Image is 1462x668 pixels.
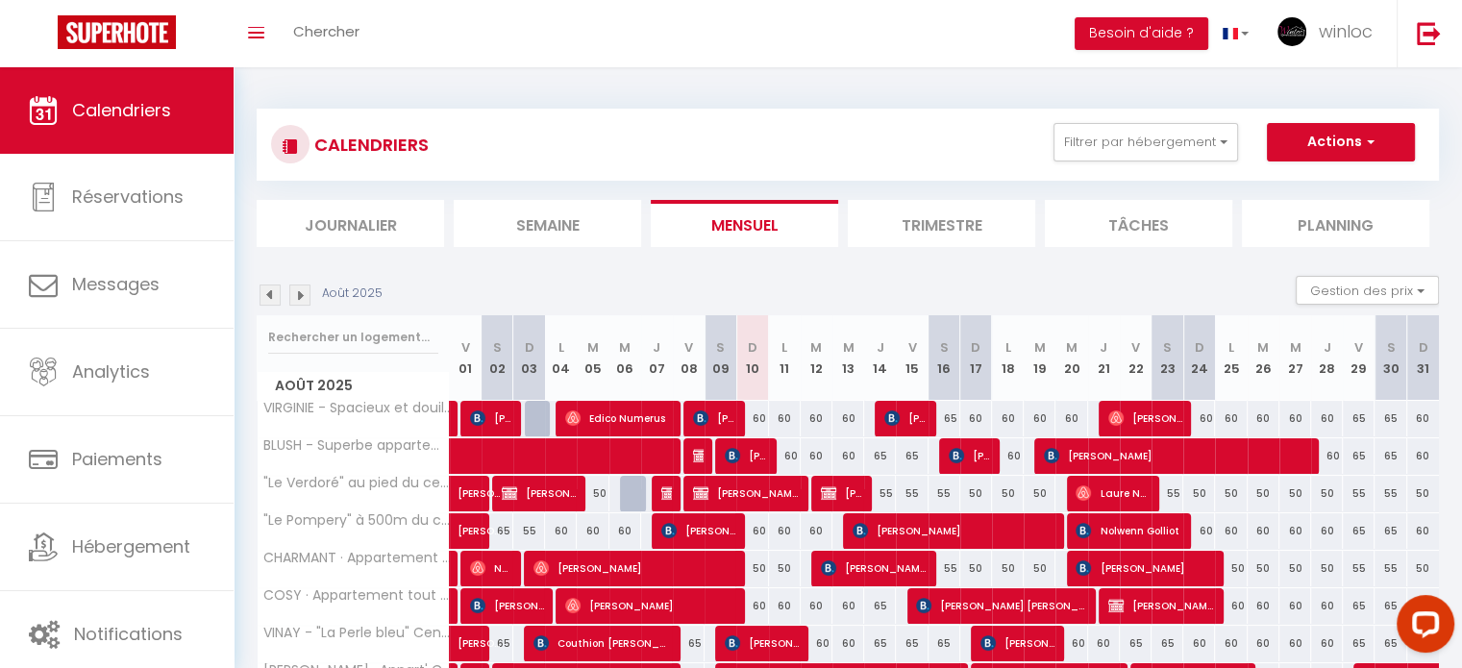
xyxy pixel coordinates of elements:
span: "Le Verdoré" au pied du centre historique [260,476,453,490]
th: 24 [1183,315,1215,401]
span: "Le Pompery" à 500m du centre de [GEOGRAPHIC_DATA] [260,513,453,528]
th: 15 [896,315,928,401]
div: 60 [801,513,832,549]
div: 50 [1024,476,1055,511]
span: [PERSON_NAME] [693,400,735,436]
div: 65 [1375,588,1406,624]
span: Couthion [PERSON_NAME] [533,625,671,661]
div: 50 [736,551,768,586]
th: 19 [1024,315,1055,401]
span: [PERSON_NAME] [1044,437,1308,474]
th: 22 [1120,315,1152,401]
th: 23 [1152,315,1183,401]
abbr: M [1066,338,1078,357]
div: 60 [1311,626,1343,661]
div: 60 [1248,513,1279,549]
span: [PERSON_NAME] [725,625,799,661]
div: 50 [1024,551,1055,586]
div: 60 [801,401,832,436]
div: 50 [1279,551,1311,586]
th: 14 [864,315,896,401]
div: 55 [1343,476,1375,511]
div: 55 [896,476,928,511]
span: [PERSON_NAME] [853,512,1053,549]
span: [PERSON_NAME] [1108,587,1214,624]
span: [PERSON_NAME] [884,400,927,436]
span: [PERSON_NAME] [565,587,734,624]
li: Trimestre [848,200,1035,247]
span: [PERSON_NAME] [821,550,927,586]
div: 60 [1024,401,1055,436]
th: 20 [1055,315,1087,401]
div: 60 [736,513,768,549]
div: 60 [801,588,832,624]
th: 31 [1407,315,1439,401]
div: 60 [1055,626,1087,661]
abbr: J [877,338,884,357]
div: 65 [1375,438,1406,474]
div: 60 [1279,588,1311,624]
img: Super Booking [58,15,176,49]
span: [PERSON_NAME] [1108,400,1182,436]
abbr: M [843,338,855,357]
div: 60 [1248,626,1279,661]
div: 50 [1279,476,1311,511]
span: [PERSON_NAME] [458,615,502,652]
div: 60 [1215,513,1247,549]
div: 60 [1215,626,1247,661]
button: Actions [1267,123,1415,161]
div: 60 [577,513,608,549]
div: 65 [1343,438,1375,474]
p: Août 2025 [322,285,383,303]
div: 65 [864,626,896,661]
span: Août 2025 [258,372,449,400]
span: [PERSON_NAME] [725,437,767,474]
span: CHARMANT · Appartement charmant et spacieux/proche centre [260,551,453,565]
th: 13 [832,315,864,401]
span: [PERSON_NAME] [502,475,576,511]
span: BLUSH - Superbe appartement au centre/balcon [260,438,453,453]
div: 50 [1311,551,1343,586]
span: [PERSON_NAME] [661,475,672,511]
th: 29 [1343,315,1375,401]
span: Nolwen Bandatia [470,550,512,586]
a: [PERSON_NAME] [450,476,482,512]
div: 50 [1407,551,1439,586]
span: Analytics [72,359,150,383]
a: [PERSON_NAME] [450,513,482,550]
span: [PERSON_NAME] [821,475,863,511]
div: 55 [1343,551,1375,586]
div: 65 [864,438,896,474]
span: [PERSON_NAME] [458,503,502,539]
div: 60 [736,588,768,624]
div: 50 [1248,551,1279,586]
div: 60 [1088,626,1120,661]
span: [PERSON_NAME] [458,465,502,502]
div: 55 [1152,476,1183,511]
span: Messages [72,272,160,296]
div: 65 [1375,401,1406,436]
div: 60 [1248,401,1279,436]
span: Calendriers [72,98,171,122]
span: Paiements [72,447,162,471]
span: VINAY - "La Perle bleu" Centre ville [GEOGRAPHIC_DATA]/[GEOGRAPHIC_DATA] gare [260,626,453,640]
div: 60 [992,438,1024,474]
div: 50 [1183,476,1215,511]
div: 60 [769,401,801,436]
div: 60 [992,401,1024,436]
div: 60 [832,438,864,474]
div: 65 [673,626,705,661]
a: [PERSON_NAME] [450,626,482,662]
span: [PERSON_NAME] [PERSON_NAME] [916,587,1085,624]
abbr: L [1005,338,1011,357]
th: 04 [545,315,577,401]
div: 50 [769,551,801,586]
span: Edico Numerus [565,400,671,436]
abbr: D [525,338,534,357]
div: 60 [832,588,864,624]
div: 60 [1183,401,1215,436]
th: 25 [1215,315,1247,401]
div: 60 [609,513,641,549]
th: 03 [513,315,545,401]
